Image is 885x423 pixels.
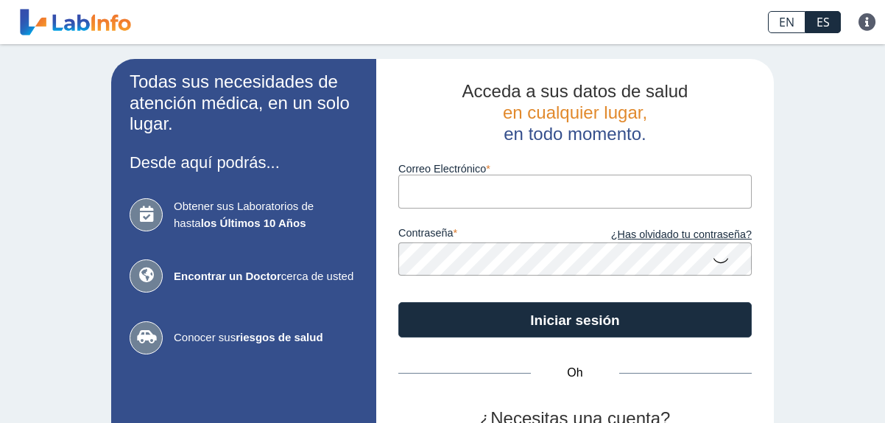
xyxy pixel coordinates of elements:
a: ¿Has olvidado tu contraseña? [575,227,752,243]
font: Desde aquí podrás... [130,153,280,172]
font: Correo Electrónico [398,163,486,175]
font: contraseña [398,227,453,239]
button: Iniciar sesión [398,302,752,338]
font: Iniciar sesión [530,312,619,328]
font: en cualquier lugar, [503,102,647,122]
font: Obtener sus Laboratorios de hasta [174,200,314,229]
font: ES [817,14,830,30]
font: los Últimos 10 Años [201,217,306,229]
font: EN [779,14,794,30]
font: riesgos de salud [236,331,322,343]
font: cerca de usted [281,270,353,282]
font: Encontrar un Doctor [174,270,281,282]
font: Conocer sus [174,331,236,343]
font: Todas sus necesidades de atención médica, en un solo lugar. [130,71,350,134]
font: Oh [567,366,582,379]
font: ¿Has olvidado tu contraseña? [611,228,752,240]
font: Acceda a sus datos de salud [462,81,688,101]
font: en todo momento. [504,124,646,144]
